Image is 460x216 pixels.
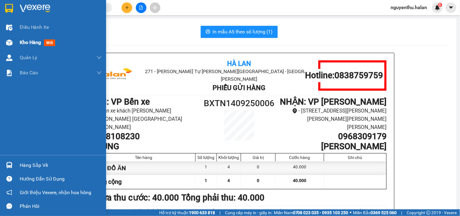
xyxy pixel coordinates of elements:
[153,5,157,10] span: aim
[189,210,215,215] strong: 1900 633 818
[57,15,254,30] li: 271 - [PERSON_NAME] Tự [PERSON_NAME][GEOGRAPHIC_DATA] - [GEOGRAPHIC_DATA][PERSON_NAME]
[139,5,143,10] span: file-add
[276,131,387,142] h1: 0968309179
[6,55,12,61] img: warehouse-icon
[92,60,137,91] img: logo.jpg
[274,209,348,216] span: Miền Nam
[92,141,202,152] h1: TRUNG
[446,2,456,13] button: caret-down
[94,178,122,185] span: Tổng cộng
[20,189,91,196] span: Giới thiệu Vexere, nhận hoa hồng
[94,155,194,160] div: Tên hàng
[241,161,276,175] div: 0
[401,209,402,216] span: |
[276,141,387,152] h1: [PERSON_NAME]
[257,178,260,183] span: 0
[293,210,348,215] strong: 0708 023 035 - 0935 103 250
[280,97,387,107] b: NHẬN : VP [PERSON_NAME]
[5,4,13,13] img: logo-vxr
[150,2,160,13] button: aim
[6,70,12,76] img: solution-icon
[6,176,12,182] span: question-circle
[104,208,164,213] li: Thông tin NH người nhận tiền thu hộ
[327,208,387,213] li: Người nhận
[92,107,202,131] li: - Bến xe khách [PERSON_NAME] [PERSON_NAME] [GEOGRAPHIC_DATA][PERSON_NAME]
[225,209,272,216] span: Cung cấp máy in - giấy in:
[293,178,306,183] span: 40.000
[276,161,324,175] div: 40.000
[220,209,220,216] span: |
[182,193,265,203] b: Tổng phải thu: 40.000
[350,211,352,214] span: ⚪️
[125,5,129,10] span: plus
[122,2,132,13] button: plus
[426,211,431,215] span: copyright
[253,208,313,213] li: 06:06, ngày 14 tháng 09 năm 2025
[20,202,102,211] div: Phản hồi
[20,69,38,76] span: Báo cáo
[305,70,383,81] h1: Hotline: 0838759759
[6,203,12,209] span: message
[213,28,273,35] span: In mẫu A5 theo số lượng (1)
[197,155,215,160] div: Số lượng
[218,155,239,160] div: Khối lượng
[20,39,41,45] span: Kho hàng
[202,97,276,110] h1: BXTN1409250006
[20,23,49,31] span: Điều hành xe
[276,107,387,131] li: - [STREET_ADDRESS][PERSON_NAME][PERSON_NAME][PERSON_NAME][PERSON_NAME]
[439,3,441,7] span: 8
[277,155,322,160] div: Cước hàng
[92,131,202,142] h1: 0948108230
[6,39,12,46] img: warehouse-icon
[438,3,442,7] sup: 8
[386,4,432,11] span: nguyenthu.halan
[6,162,12,168] img: warehouse-icon
[97,55,102,60] span: down
[213,84,265,92] b: Phiếu Gửi Hàng
[326,155,385,160] div: Ghi chú
[92,193,179,203] b: Chưa thu cước : 40.000
[228,178,230,183] span: 4
[435,5,440,10] img: icon-new-feature
[448,5,454,10] span: caret-down
[6,190,12,195] span: notification
[178,208,238,213] li: Người gửi
[44,39,55,46] span: mới
[159,209,215,216] span: Hỗ trợ kỹ thuật:
[353,209,397,216] span: Miền Bắc
[227,60,251,67] b: Hà Lan
[292,108,297,113] span: environment
[141,68,337,83] li: 271 - [PERSON_NAME] Tự [PERSON_NAME][GEOGRAPHIC_DATA] - [GEOGRAPHIC_DATA][PERSON_NAME]
[201,26,278,38] button: printerIn mẫu A5 theo số lượng (1)
[217,161,241,175] div: 4
[8,44,66,54] b: GỬI : VP Bến xe
[92,97,150,107] b: GỬI : VP Bến xe
[206,29,210,35] span: printer
[136,2,146,13] button: file-add
[92,161,196,175] div: XỐP ĐỒ ĂN
[6,24,12,31] img: warehouse-icon
[8,8,53,38] img: logo.jpg
[20,161,102,170] div: Hàng sắp về
[205,178,207,183] span: 1
[243,155,274,160] div: Giá trị
[196,161,217,175] div: 1
[97,70,102,75] span: down
[20,54,37,61] span: Quản Lý
[371,210,397,215] strong: 0369 525 060
[20,174,102,184] div: Hướng dẫn sử dụng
